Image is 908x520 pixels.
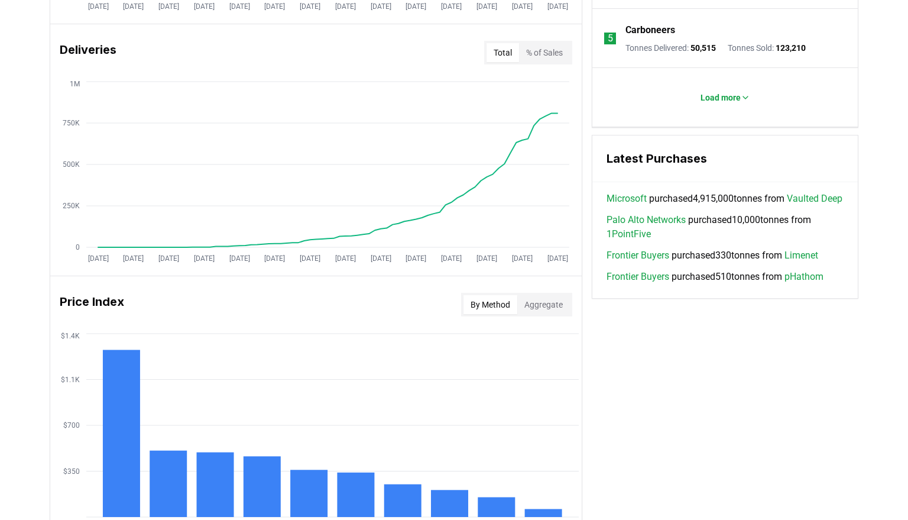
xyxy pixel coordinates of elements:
tspan: [DATE] [406,2,426,11]
a: Microsoft [607,192,647,206]
tspan: [DATE] [476,254,497,263]
tspan: [DATE] [194,2,215,11]
tspan: [DATE] [123,254,144,263]
tspan: [DATE] [158,2,179,11]
tspan: [DATE] [441,254,462,263]
tspan: [DATE] [547,254,568,263]
tspan: [DATE] [264,254,285,263]
p: Load more [701,92,741,104]
tspan: [DATE] [335,254,356,263]
tspan: [DATE] [158,254,179,263]
span: purchased 4,915,000 tonnes from [607,192,842,206]
tspan: [DATE] [123,2,144,11]
tspan: [DATE] [547,2,568,11]
tspan: $1.4K [61,332,80,340]
a: 1PointFive [607,227,651,241]
h3: Price Index [60,293,124,316]
tspan: [DATE] [300,254,320,263]
p: Tonnes Delivered : [625,42,716,54]
span: purchased 10,000 tonnes from [607,213,844,241]
button: By Method [463,295,517,314]
tspan: 1M [70,80,80,88]
tspan: [DATE] [371,2,391,11]
h3: Latest Purchases [607,150,844,167]
a: Frontier Buyers [607,248,669,263]
tspan: [DATE] [300,2,320,11]
button: % of Sales [519,43,570,62]
button: Aggregate [517,295,570,314]
button: Total [487,43,519,62]
a: pHathom [784,270,823,284]
tspan: [DATE] [512,2,533,11]
tspan: [DATE] [512,254,533,263]
p: Tonnes Sold : [728,42,806,54]
span: 50,515 [690,43,716,53]
p: 5 [608,31,613,46]
tspan: [DATE] [476,2,497,11]
a: Frontier Buyers [607,270,669,284]
tspan: $1.1K [61,376,80,384]
tspan: [DATE] [194,254,215,263]
tspan: 0 [76,243,80,251]
tspan: [DATE] [406,254,426,263]
tspan: [DATE] [88,254,109,263]
tspan: $700 [63,421,80,429]
tspan: [DATE] [335,2,356,11]
h3: Deliveries [60,41,116,64]
tspan: 500K [63,160,80,169]
span: 123,210 [776,43,806,53]
a: Carboneers [625,23,675,37]
tspan: 250K [63,202,80,210]
tspan: [DATE] [88,2,109,11]
span: purchased 510 tonnes from [607,270,823,284]
a: Limenet [784,248,818,263]
span: purchased 330 tonnes from [607,248,818,263]
a: Vaulted Deep [787,192,842,206]
a: Palo Alto Networks [607,213,686,227]
tspan: [DATE] [371,254,391,263]
tspan: [DATE] [229,2,250,11]
tspan: [DATE] [264,2,285,11]
tspan: [DATE] [441,2,462,11]
tspan: [DATE] [229,254,250,263]
button: Load more [691,86,760,109]
tspan: $350 [63,467,80,476]
tspan: 750K [63,119,80,127]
